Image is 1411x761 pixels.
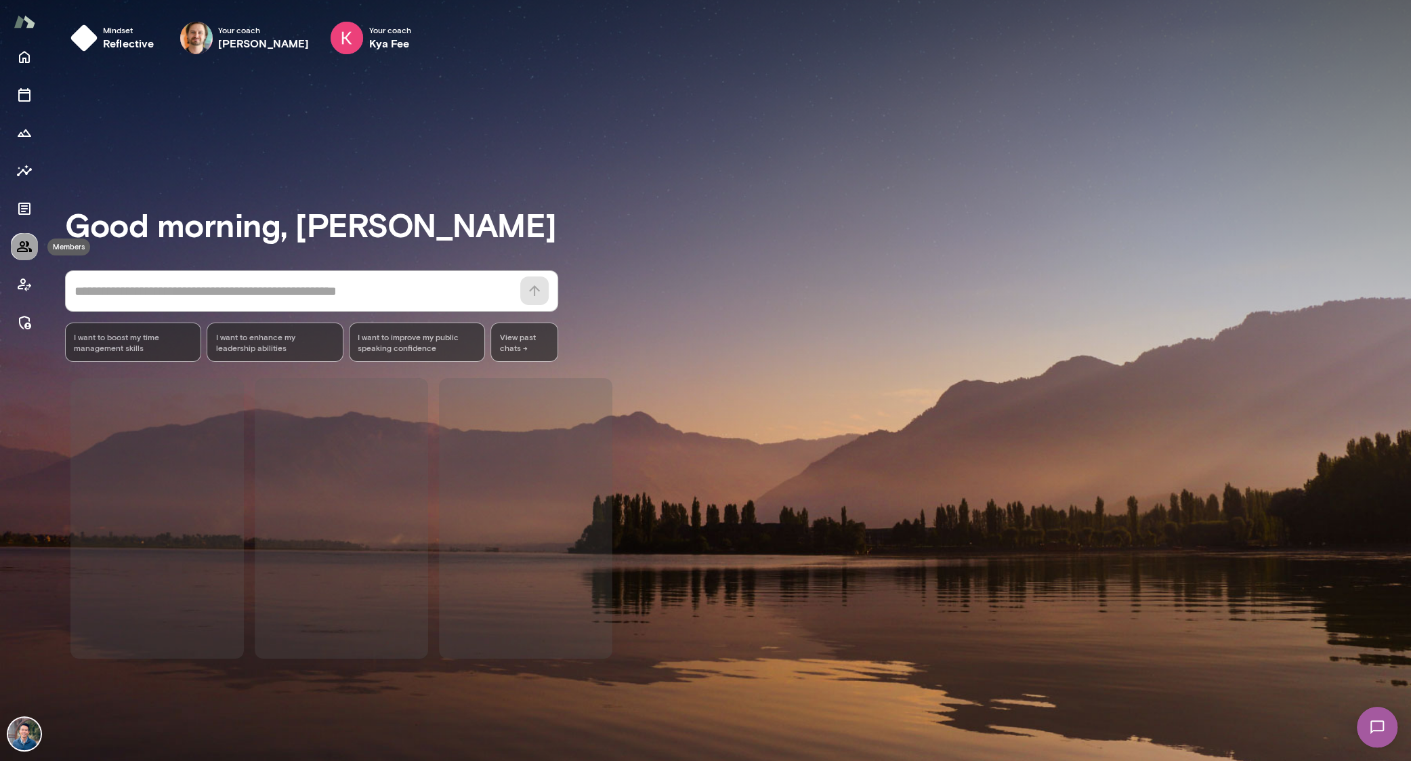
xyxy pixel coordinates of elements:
span: Your coach [218,24,310,35]
h6: reflective [103,35,154,52]
button: Sessions [11,81,38,108]
span: Mindset [103,24,154,35]
span: I want to improve my public speaking confidence [358,331,476,353]
h6: [PERSON_NAME] [218,35,310,52]
button: Home [11,43,38,70]
img: mindset [70,24,98,52]
div: I want to boost my time management skills [65,323,201,362]
span: I want to boost my time management skills [74,331,192,353]
div: Kya FeeYour coachKya Fee [321,16,420,60]
img: Mento [14,9,35,35]
button: Members [11,233,38,260]
div: I want to enhance my leadership abilities [207,323,343,362]
h3: Good morning, [PERSON_NAME] [65,205,1411,243]
span: Your coach [368,24,410,35]
img: Alex Yu [8,718,41,750]
div: Members [47,239,90,255]
img: Kya Fee [331,22,363,54]
button: Coach app [11,271,38,298]
span: I want to enhance my leadership abilities [215,331,334,353]
h6: Kya Fee [368,35,410,52]
span: View past chats -> [490,323,558,362]
div: I want to improve my public speaking confidence [349,323,485,362]
button: Insights [11,157,38,184]
button: Mindsetreflective [65,16,165,60]
button: Growth Plan [11,119,38,146]
div: Jacob ZukermanYour coach[PERSON_NAME] [171,16,319,60]
img: Jacob Zukerman [180,22,213,54]
button: Manage [11,309,38,336]
button: Documents [11,195,38,222]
